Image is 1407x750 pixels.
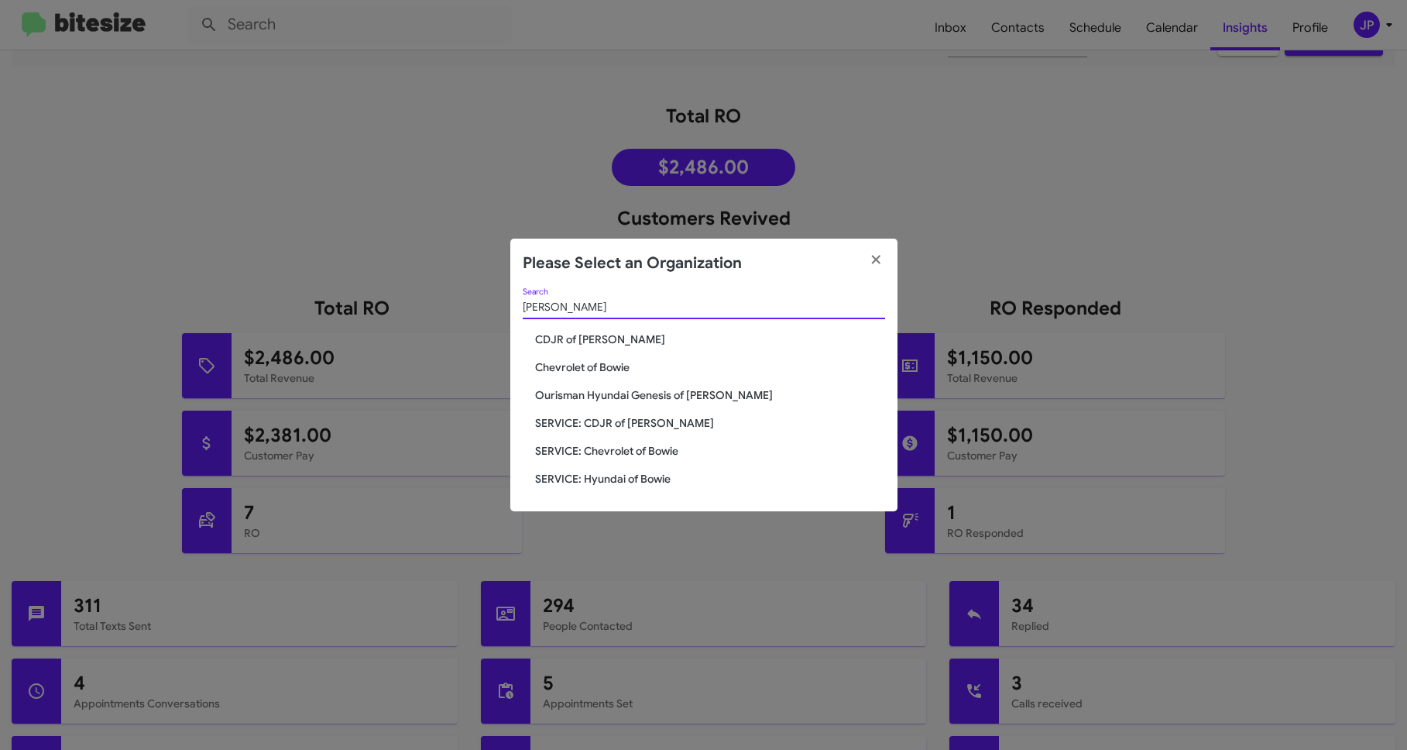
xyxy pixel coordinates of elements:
[535,443,885,459] span: SERVICE: Chevrolet of Bowie
[535,387,885,403] span: Ourisman Hyundai Genesis of [PERSON_NAME]
[535,360,885,375] span: Chevrolet of Bowie
[523,251,742,276] h2: Please Select an Organization
[535,332,885,347] span: CDJR of [PERSON_NAME]
[535,415,885,431] span: SERVICE: CDJR of [PERSON_NAME]
[535,471,885,487] span: SERVICE: Hyundai of Bowie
